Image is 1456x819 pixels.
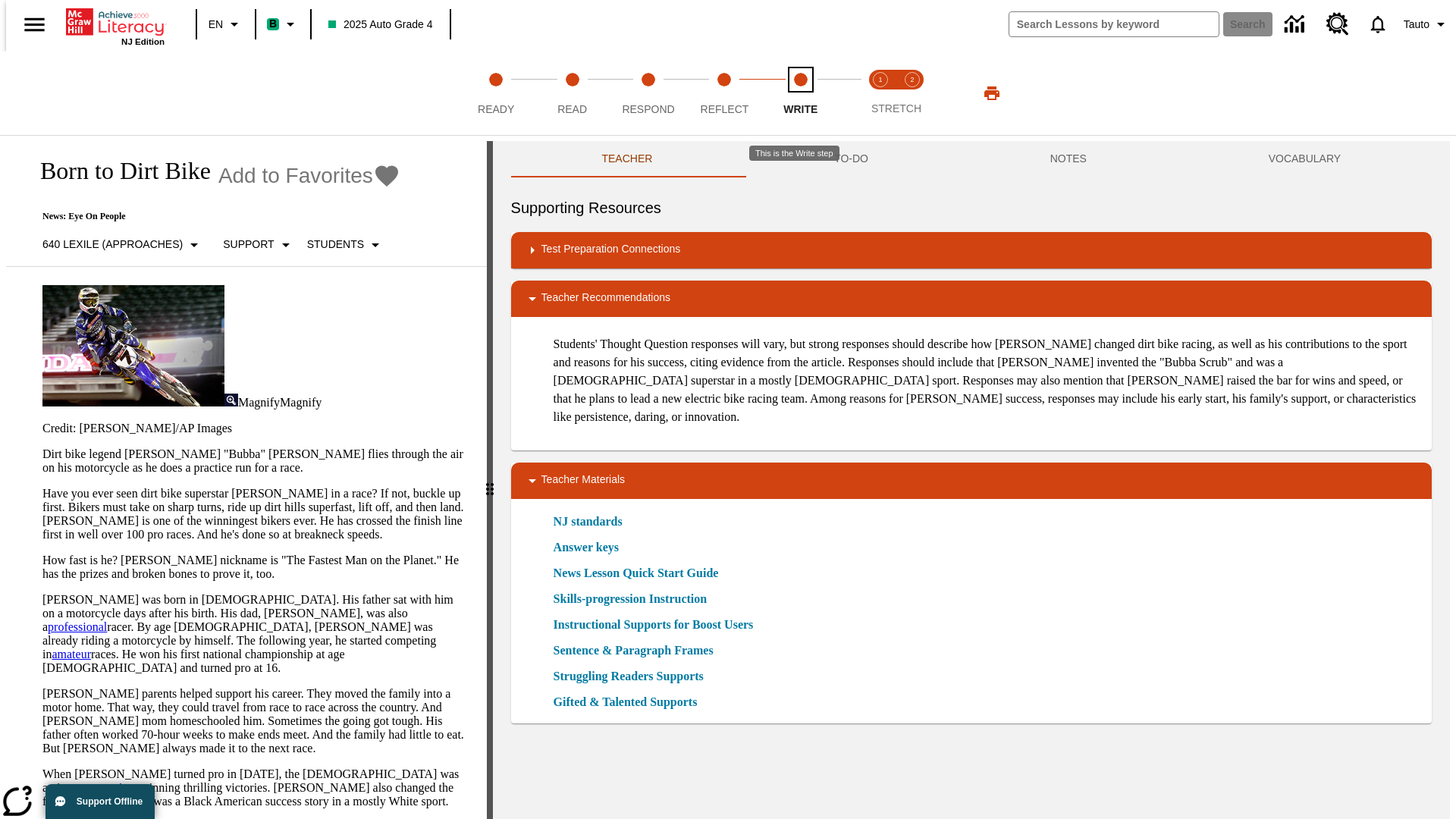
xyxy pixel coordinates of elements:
div: Teacher Materials [511,463,1432,499]
p: [PERSON_NAME] parents helped support his career. They moved the family into a motor home. That wa... [42,687,469,755]
p: [PERSON_NAME] was born in [DEMOGRAPHIC_DATA]. His father sat with him on a motorcycle days after ... [42,593,469,675]
span: Magnify [238,396,280,409]
p: Test Preparation Connections [541,241,681,259]
button: Print [968,80,1016,107]
button: Add to Favorites - Born to Dirt Bike [218,162,400,189]
text: 1 [878,76,882,83]
h1: Born to Dirt Bike [24,157,211,185]
text: 2 [910,76,914,83]
a: Sentence & Paragraph Frames, Will open in new browser window or tab [554,642,714,660]
p: When [PERSON_NAME] turned pro in [DATE], the [DEMOGRAPHIC_DATA] was an instant , winning thrillin... [42,767,469,808]
p: Teacher Recommendations [541,290,670,308]
div: Instructional Panel Tabs [511,141,1432,177]
button: Write step 5 of 5 [757,52,845,135]
span: Write [783,103,817,115]
button: Support Offline [45,784,155,819]
div: Teacher Recommendations [511,281,1432,317]
button: Stretch Respond step 2 of 2 [890,52,934,135]
p: 640 Lexile (Approaches) [42,237,183,253]
a: Skills-progression Instruction, Will open in new browser window or tab [554,590,708,608]
button: Read step 2 of 5 [528,52,616,135]
p: Students [307,237,364,253]
p: Dirt bike legend [PERSON_NAME] "Bubba" [PERSON_NAME] flies through the air on his motorcycle as h... [42,447,469,475]
span: Ready [478,103,514,115]
div: Home [66,5,165,46]
a: amateur [52,648,91,661]
p: Teacher Materials [541,472,626,490]
span: Read [557,103,587,115]
span: STRETCH [871,102,921,115]
span: B [269,14,277,33]
a: Struggling Readers Supports [554,667,713,686]
a: Instructional Supports for Boost Users, Will open in new browser window or tab [554,616,754,634]
a: NJ standards [554,513,632,531]
p: Students' Thought Question responses will vary, but strong responses should describe how [PERSON_... [554,335,1420,426]
span: Reflect [701,103,749,115]
div: Test Preparation Connections [511,232,1432,268]
button: Language: EN, Select a language [202,11,250,38]
button: Teacher [511,141,744,177]
h6: Supporting Resources [511,196,1432,220]
a: News Lesson Quick Start Guide, Will open in new browser window or tab [554,564,719,582]
button: Scaffolds, Support [217,231,300,259]
span: Magnify [280,396,322,409]
span: 2025 Auto Grade 4 [328,17,433,33]
a: Answer keys, Will open in new browser window or tab [554,538,619,557]
p: How fast is he? [PERSON_NAME] nickname is "The Fastest Man on the Planet." He has the prizes and ... [42,554,469,581]
a: Notifications [1358,5,1398,44]
p: News: Eye On People [24,211,400,222]
button: Select Lexile, 640 Lexile (Approaches) [36,231,209,259]
p: Support [223,237,274,253]
span: EN [209,17,223,33]
button: Profile/Settings [1398,11,1456,38]
a: sensation [89,781,135,794]
button: NOTES [959,141,1178,177]
div: This is the Write step [749,146,839,161]
button: Reflect step 4 of 5 [680,52,768,135]
div: Press Enter or Spacebar and then press right and left arrow keys to move the slider [487,141,493,819]
button: Open side menu [12,2,57,47]
a: professional [48,620,107,633]
a: Resource Center, Will open in new tab [1317,4,1358,45]
button: Ready step 1 of 5 [452,52,540,135]
button: Boost Class color is mint green. Change class color [261,11,306,38]
button: Select Student [301,231,391,259]
p: Have you ever seen dirt bike superstar [PERSON_NAME] in a race? If not, buckle up first. Bikers m... [42,487,469,541]
p: Credit: [PERSON_NAME]/AP Images [42,422,469,435]
div: activity [493,141,1450,819]
span: Support Offline [77,796,143,807]
button: TO-DO [743,141,959,177]
span: Tauto [1404,17,1429,33]
span: NJ Edition [121,37,165,46]
button: Respond step 3 of 5 [604,52,692,135]
img: Motocross racer James Stewart flies through the air on his dirt bike. [42,285,224,406]
span: Respond [622,103,674,115]
a: Data Center [1276,4,1317,45]
span: Add to Favorites [218,164,373,188]
button: Stretch Read step 1 of 2 [858,52,902,135]
a: Gifted & Talented Supports [554,693,707,711]
img: Magnify [224,394,238,406]
input: search field [1009,12,1219,36]
div: reading [6,141,487,811]
button: VOCABULARY [1178,141,1432,177]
